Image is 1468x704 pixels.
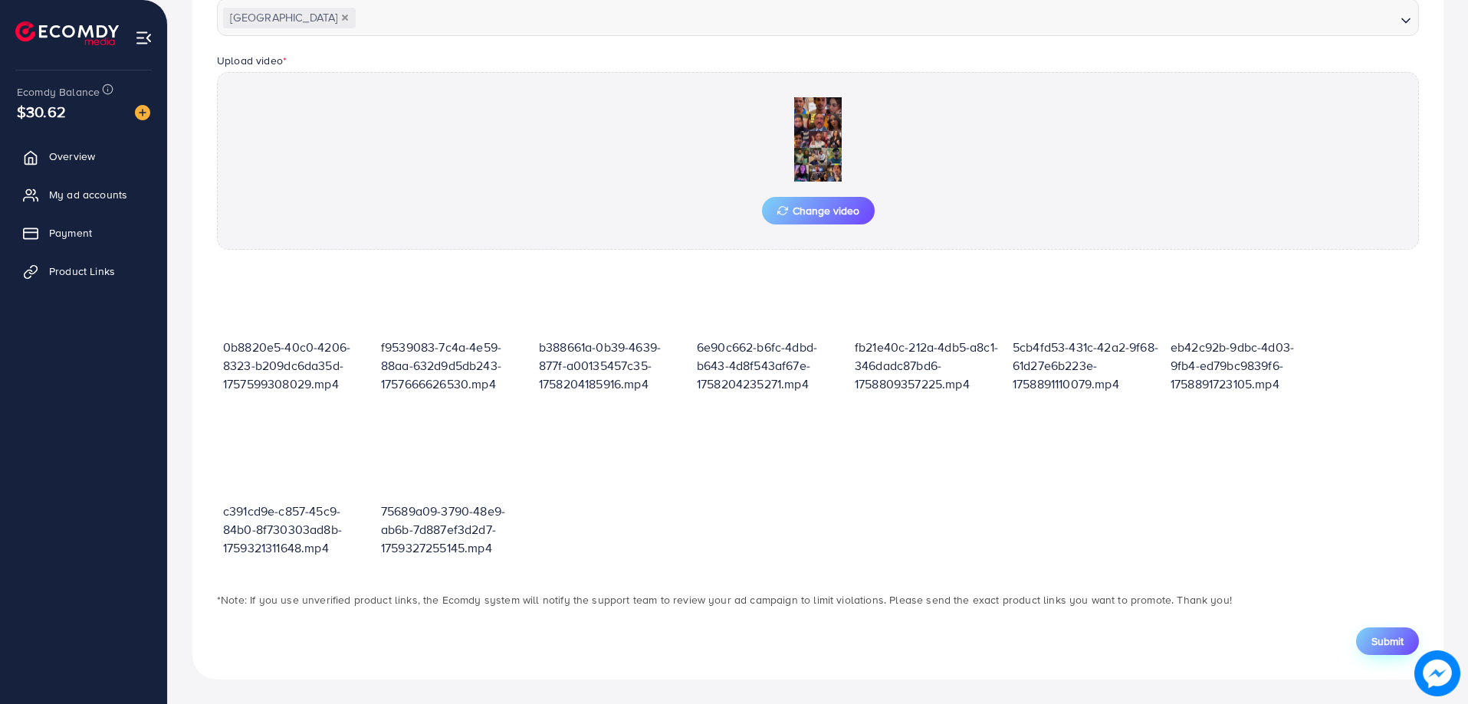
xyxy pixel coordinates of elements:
[223,8,356,29] span: [GEOGRAPHIC_DATA]
[11,141,156,172] a: Overview
[223,502,369,557] p: c391cd9e-c857-45c9-84b0-8f730303ad8b-1759321311648.mp4
[741,97,895,182] img: Preview Image
[1013,338,1158,393] p: 5cb4fd53-431c-42a2-9f68-61d27e6b223e-1758891110079.mp4
[1414,650,1460,696] img: image
[341,14,349,21] button: Deselect Pakistan
[777,205,859,216] span: Change video
[11,218,156,248] a: Payment
[855,338,1000,393] p: fb21e40c-212a-4db5-a8c1-346dadc87bd6-1758809357225.mp4
[49,149,95,164] span: Overview
[17,84,100,100] span: Ecomdy Balance
[49,187,127,202] span: My ad accounts
[11,179,156,210] a: My ad accounts
[357,7,1394,31] input: Search for option
[223,338,369,393] p: 0b8820e5-40c0-4206-8323-b209dc6da35d-1757599308029.mp4
[49,264,115,279] span: Product Links
[17,100,66,123] span: $30.62
[135,29,153,47] img: menu
[11,256,156,287] a: Product Links
[539,338,685,393] p: b388661a-0b39-4639-877f-a00135457c35-1758204185916.mp4
[762,197,875,224] button: Change video
[381,338,527,393] p: f9539083-7c4a-4e59-88aa-632d9d5db243-1757666626530.mp4
[1356,627,1419,655] button: Submit
[135,105,150,120] img: image
[49,225,92,241] span: Payment
[217,53,287,68] label: Upload video
[381,502,527,557] p: 75689a09-3790-48e9-ab6b-7d887ef3d2d7-1759327255145.mp4
[697,338,842,393] p: 6e90c662-b6fc-4dbd-b643-4d8f543af67e-1758204235271.mp4
[15,21,119,45] img: logo
[1371,634,1404,649] span: Submit
[217,591,1419,609] p: *Note: If you use unverified product links, the Ecomdy system will notify the support team to rev...
[1171,338,1316,393] p: eb42c92b-9dbc-4d03-9fb4-ed79bc9839f6-1758891723105.mp4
